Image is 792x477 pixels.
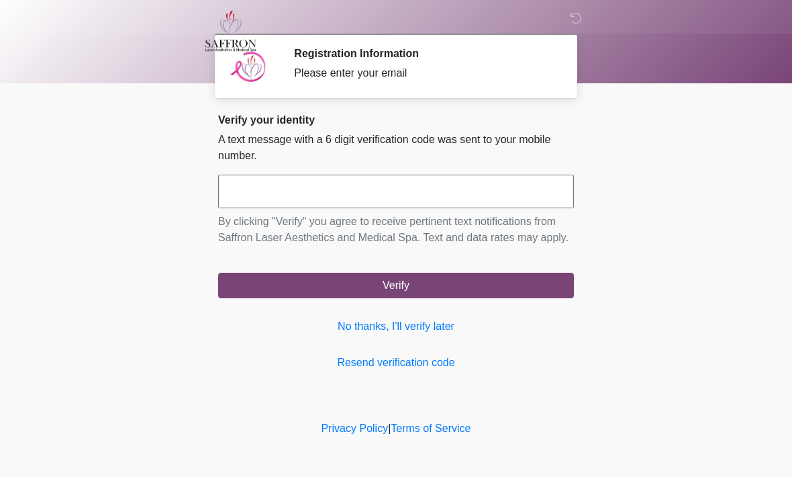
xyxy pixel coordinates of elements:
[294,65,554,81] div: Please enter your email
[388,423,391,434] a: |
[218,273,574,298] button: Verify
[218,214,574,246] p: By clicking "Verify" you agree to receive pertinent text notifications from Saffron Laser Aesthet...
[391,423,471,434] a: Terms of Service
[228,47,268,87] img: Agent Avatar
[218,132,574,164] p: A text message with a 6 digit verification code was sent to your mobile number.
[218,114,574,126] h2: Verify your identity
[218,318,574,335] a: No thanks, I'll verify later
[205,10,257,52] img: Saffron Laser Aesthetics and Medical Spa Logo
[321,423,389,434] a: Privacy Policy
[218,355,574,371] a: Resend verification code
